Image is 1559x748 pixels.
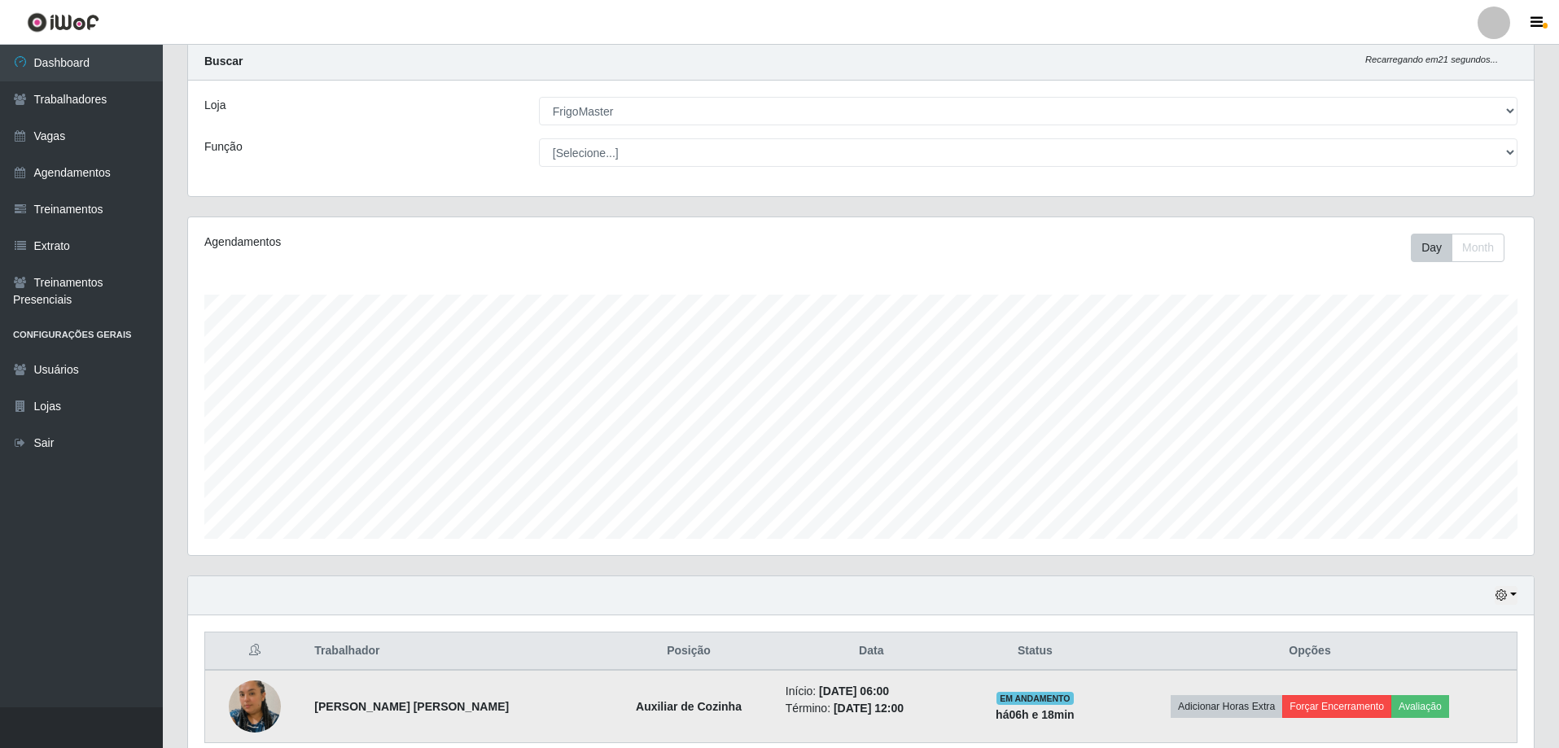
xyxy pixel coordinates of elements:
strong: [PERSON_NAME] [PERSON_NAME] [314,700,509,713]
span: EM ANDAMENTO [996,692,1074,705]
time: [DATE] 06:00 [819,685,889,698]
strong: Buscar [204,55,243,68]
label: Loja [204,97,226,114]
th: Trabalhador [304,632,602,671]
th: Opções [1103,632,1517,671]
th: Data [776,632,967,671]
div: First group [1411,234,1504,262]
div: Toolbar with button groups [1411,234,1517,262]
time: [DATE] 12:00 [834,702,904,715]
i: Recarregando em 21 segundos... [1365,55,1498,64]
strong: Auxiliar de Cozinha [636,700,742,713]
button: Avaliação [1391,695,1449,718]
strong: há 06 h e 18 min [996,708,1075,721]
label: Função [204,138,243,155]
div: Agendamentos [204,234,738,251]
th: Status [967,632,1103,671]
li: Término: [786,700,957,717]
th: Posição [602,632,776,671]
button: Day [1411,234,1452,262]
button: Adicionar Horas Extra [1171,695,1282,718]
button: Month [1452,234,1504,262]
li: Início: [786,683,957,700]
img: CoreUI Logo [27,12,99,33]
button: Forçar Encerramento [1282,695,1391,718]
